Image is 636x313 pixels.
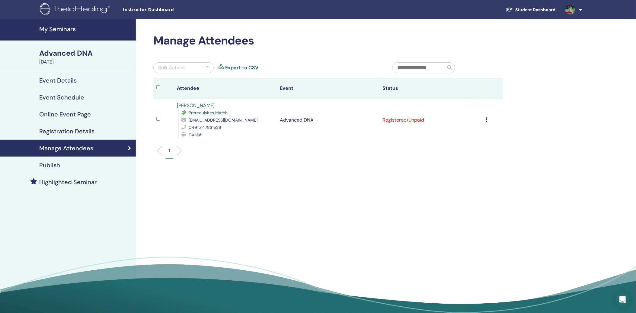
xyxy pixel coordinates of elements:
[277,99,380,141] td: Advanced DNA
[189,117,257,123] span: [EMAIL_ADDRESS][DOMAIN_NAME]
[39,77,77,84] h4: Event Details
[39,94,84,101] h4: Event Schedule
[277,78,380,99] th: Event
[225,64,258,71] a: Export to CSV
[39,111,91,118] h4: Online Event Page
[39,48,132,58] div: Advanced DNA
[189,125,221,130] span: 04915147831528
[39,58,132,66] div: [DATE]
[158,64,186,71] div: Bulk Actions
[189,132,202,137] span: Turkish
[36,48,136,66] a: Advanced DNA[DATE]
[501,4,561,15] a: Student Dashboard
[40,3,112,17] img: logo.png
[189,110,228,116] span: Prerequisites Match
[174,78,277,99] th: Attendee
[177,102,215,109] a: [PERSON_NAME]
[565,5,575,15] img: default.jpg
[169,147,170,154] p: 1
[615,292,630,307] div: Open Intercom Messenger
[39,128,94,135] h4: Registration Details
[153,34,503,48] h2: Manage Attendees
[39,161,60,169] h4: Publish
[39,145,93,152] h4: Manage Attendees
[506,7,513,12] img: graduation-cap-white.svg
[39,178,97,186] h4: Highlighted Seminar
[39,25,132,33] h4: My Seminars
[380,78,483,99] th: Status
[123,7,213,13] span: Instructor Dashboard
